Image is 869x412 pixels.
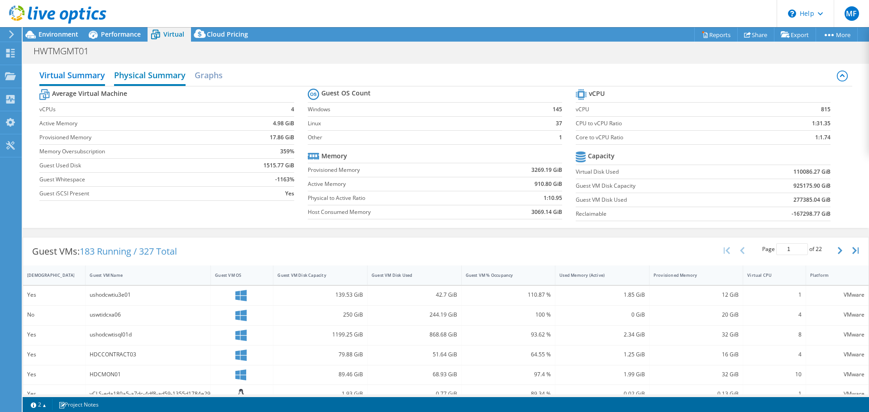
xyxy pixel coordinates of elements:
[821,105,831,114] b: 815
[466,350,551,360] div: 64.55 %
[27,272,70,278] div: [DEMOGRAPHIC_DATA]
[747,369,801,379] div: 10
[793,181,831,190] b: 925175.90 GiB
[27,369,81,379] div: Yes
[654,389,739,399] div: 0.13 GiB
[29,46,103,56] h1: HWTMGMT01
[215,272,258,278] div: Guest VM OS
[694,28,738,42] a: Reports
[291,105,294,114] b: 4
[576,181,734,190] label: Guest VM Disk Capacity
[277,389,363,399] div: 1.93 GiB
[101,30,141,38] span: Performance
[280,147,294,156] b: 359%
[531,166,562,175] b: 3269.19 GiB
[815,133,831,142] b: 1:1.74
[39,133,228,142] label: Provisioned Memory
[195,66,223,84] h2: Graphs
[559,290,645,300] div: 1.85 GiB
[372,330,457,340] div: 868.68 GiB
[466,330,551,340] div: 93.62 %
[576,195,734,204] label: Guest VM Disk Used
[845,6,859,21] span: MF
[270,133,294,142] b: 17.86 GiB
[321,89,371,98] b: Guest OS Count
[466,310,551,320] div: 100 %
[308,105,529,114] label: Windows
[90,369,206,379] div: HDCMON01
[776,243,808,255] input: jump to page
[576,105,764,114] label: vCPU
[277,290,363,300] div: 139.53 GiB
[556,119,562,128] b: 37
[275,175,294,184] b: -1163%
[308,119,529,128] label: Linux
[747,310,801,320] div: 4
[466,369,551,379] div: 97.4 %
[576,167,734,176] label: Virtual Disk Used
[810,290,864,300] div: VMware
[762,243,822,255] span: Page of
[810,350,864,360] div: VMware
[793,167,831,176] b: 110086.27 GiB
[39,119,228,128] label: Active Memory
[576,133,764,142] label: Core to vCPU Ratio
[810,330,864,340] div: VMware
[793,195,831,204] b: 277385.04 GiB
[372,290,457,300] div: 42.7 GiB
[39,66,105,86] h2: Virtual Summary
[27,290,81,300] div: Yes
[27,350,81,360] div: Yes
[774,28,816,42] a: Export
[466,272,540,278] div: Guest VM % Occupancy
[273,119,294,128] b: 4.98 GiB
[372,310,457,320] div: 244.19 GiB
[90,272,196,278] div: Guest VM Name
[207,30,248,38] span: Cloud Pricing
[39,175,228,184] label: Guest Whitespace
[27,389,81,399] div: Yes
[39,147,228,156] label: Memory Oversubscription
[27,310,81,320] div: No
[559,389,645,399] div: 0.02 GiB
[654,369,739,379] div: 32 GiB
[277,272,352,278] div: Guest VM Disk Capacity
[810,369,864,379] div: VMware
[52,89,127,98] b: Average Virtual Machine
[747,272,790,278] div: Virtual CPU
[559,330,645,340] div: 2.34 GiB
[263,161,294,170] b: 1515.77 GiB
[588,152,615,161] b: Capacity
[277,310,363,320] div: 250 GiB
[27,330,81,340] div: Yes
[90,330,206,340] div: ushodcwtisql01d
[52,399,105,410] a: Project Notes
[535,180,562,189] b: 910.80 GiB
[308,208,482,217] label: Host Consumed Memory
[747,389,801,399] div: 1
[544,194,562,203] b: 1:10.95
[23,237,186,265] div: Guest VMs:
[792,209,831,218] b: -167298.77 GiB
[654,290,739,300] div: 12 GiB
[788,9,796,18] svg: \n
[553,105,562,114] b: 145
[90,310,206,320] div: uswtidcxa06
[372,369,457,379] div: 68.93 GiB
[39,189,228,198] label: Guest iSCSI Present
[747,330,801,340] div: 8
[816,245,822,253] span: 22
[90,350,206,360] div: HDCCONTRACT03
[576,119,764,128] label: CPU to vCPU Ratio
[90,389,206,399] div: vCLS-eda180a5-a7dc-4df8-ad59-1355d1784e29
[559,350,645,360] div: 1.25 GiB
[466,290,551,300] div: 110.87 %
[39,161,228,170] label: Guest Used Disk
[372,389,457,399] div: 0.77 GiB
[466,389,551,399] div: 89.34 %
[654,330,739,340] div: 32 GiB
[559,369,645,379] div: 1.99 GiB
[559,310,645,320] div: 0 GiB
[80,245,177,257] span: 183 Running / 327 Total
[654,310,739,320] div: 20 GiB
